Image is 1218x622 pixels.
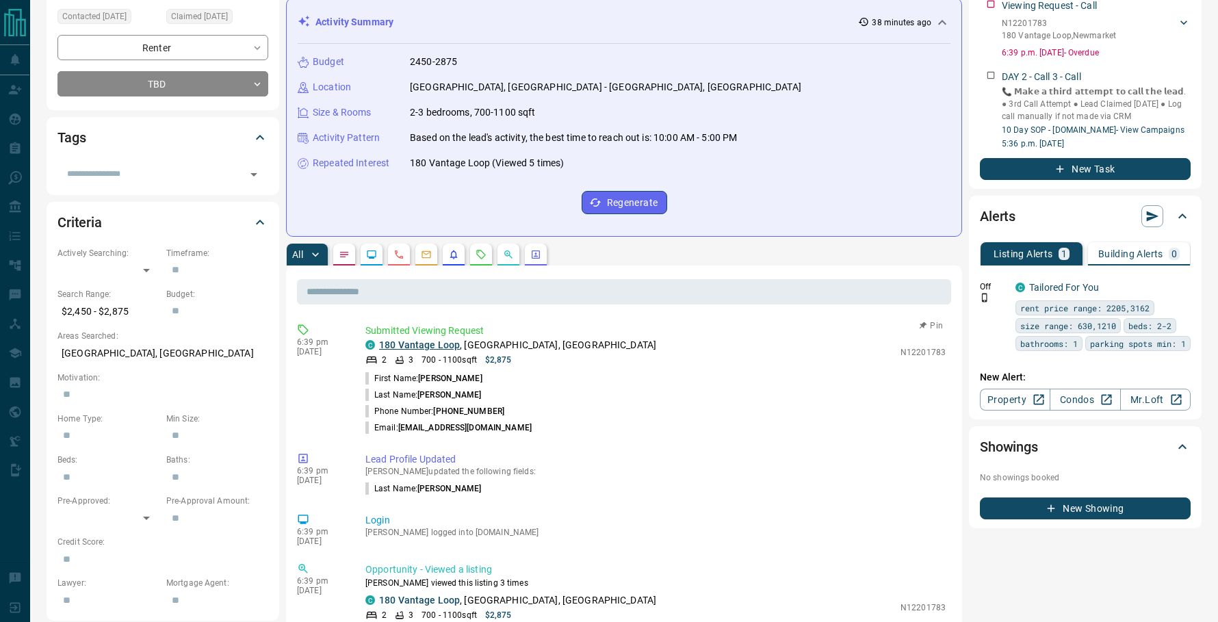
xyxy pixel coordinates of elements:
p: N12201783 [900,346,946,359]
p: 2 [382,354,387,366]
div: Fri Aug 15 2025 [166,9,268,28]
button: Regenerate [582,191,667,214]
p: 2450-2875 [410,55,457,69]
p: Listing Alerts [994,249,1053,259]
div: Renter [57,35,268,60]
p: [DATE] [297,347,345,357]
svg: Notes [339,249,350,260]
a: 180 Vantage Loop [379,595,460,606]
span: beds: 2-2 [1128,319,1171,333]
div: Alerts [980,200,1191,233]
a: 180 Vantage Loop [379,339,460,350]
p: 6:39 pm [297,576,345,586]
span: [PERSON_NAME] [417,484,481,493]
p: [PERSON_NAME] viewed this listing 3 times [365,577,946,589]
svg: Listing Alerts [448,249,459,260]
p: Submitted Viewing Request [365,324,946,338]
p: 700 - 1100 sqft [422,354,477,366]
p: 2-3 bedrooms, 700-1100 sqft [410,105,536,120]
p: 6:39 pm [297,337,345,347]
p: Off [980,281,1007,293]
p: 180 Vantage Loop (Viewed 5 times) [410,156,564,170]
p: $2,450 - $2,875 [57,300,159,323]
div: Fri Aug 15 2025 [57,9,159,28]
div: Tags [57,121,268,154]
svg: Requests [476,249,487,260]
p: 3 [409,354,413,366]
p: Beds: [57,454,159,466]
p: $2,875 [485,354,512,366]
span: rent price range: 2205,3162 [1020,301,1150,315]
p: Location [313,80,351,94]
a: Property [980,389,1050,411]
h2: Showings [980,436,1038,458]
a: Tailored For You [1029,282,1099,293]
button: Pin [911,320,951,332]
p: 180 Vantage Loop , Newmarket [1002,29,1116,42]
p: Mortgage Agent: [166,577,268,589]
p: Credit Score: [57,536,268,548]
p: All [292,250,303,259]
p: [PERSON_NAME] updated the following fields: [365,467,946,476]
p: [GEOGRAPHIC_DATA], [GEOGRAPHIC_DATA] - [GEOGRAPHIC_DATA], [GEOGRAPHIC_DATA] [410,80,801,94]
p: Email: [365,422,532,434]
svg: Push Notification Only [980,293,989,302]
p: Last Name: [365,389,482,401]
span: [EMAIL_ADDRESS][DOMAIN_NAME] [398,423,532,432]
p: 6:39 pm [297,466,345,476]
p: Baths: [166,454,268,466]
p: Lawyer: [57,577,159,589]
svg: Emails [421,249,432,260]
p: New Alert: [980,370,1191,385]
p: [PERSON_NAME] logged into [DOMAIN_NAME] [365,528,946,537]
a: 10 Day SOP - [DOMAIN_NAME]- View Campaigns [1002,125,1184,135]
span: Claimed [DATE] [171,10,228,23]
div: condos.ca [1015,283,1025,292]
p: N12201783 [900,601,946,614]
p: Opportunity - Viewed a listing [365,562,946,577]
span: parking spots min: 1 [1090,337,1186,350]
h2: Tags [57,127,86,148]
span: bathrooms: 1 [1020,337,1078,350]
p: 📞 𝗠𝗮𝗸𝗲 𝗮 𝘁𝗵𝗶𝗿𝗱 𝗮𝘁𝘁𝗲𝗺𝗽𝘁 𝘁𝗼 𝗰𝗮𝗹𝗹 𝘁𝗵𝗲 𝗹𝗲𝗮𝗱. ● 3rd Call Attempt ● Lead Claimed [DATE] ● Log call manu... [1002,86,1191,122]
p: Budget [313,55,344,69]
p: Home Type: [57,413,159,425]
p: Motivation: [57,372,268,384]
div: Criteria [57,206,268,239]
button: Open [244,165,263,184]
p: Lead Profile Updated [365,452,946,467]
p: Pre-Approved: [57,495,159,507]
a: Mr.Loft [1120,389,1191,411]
p: Timeframe: [166,247,268,259]
a: Condos [1050,389,1120,411]
p: , [GEOGRAPHIC_DATA], [GEOGRAPHIC_DATA] [379,593,656,608]
p: DAY 2 - Call 3 - Call [1002,70,1081,84]
p: Based on the lead's activity, the best time to reach out is: 10:00 AM - 5:00 PM [410,131,737,145]
svg: Calls [393,249,404,260]
svg: Opportunities [503,249,514,260]
div: TBD [57,71,268,96]
p: [DATE] [297,536,345,546]
p: 6:39 p.m. [DATE] - Overdue [1002,47,1191,59]
p: Size & Rooms [313,105,372,120]
button: New Task [980,158,1191,180]
p: 2 [382,609,387,621]
span: [PERSON_NAME] [418,374,482,383]
span: [PERSON_NAME] [417,390,481,400]
div: condos.ca [365,595,375,605]
p: [DATE] [297,476,345,485]
p: , [GEOGRAPHIC_DATA], [GEOGRAPHIC_DATA] [379,338,656,352]
p: No showings booked [980,471,1191,484]
h2: Alerts [980,205,1015,227]
span: Contacted [DATE] [62,10,127,23]
div: Activity Summary38 minutes ago [298,10,950,35]
svg: Agent Actions [530,249,541,260]
button: New Showing [980,497,1191,519]
p: Repeated Interest [313,156,389,170]
p: 5:36 p.m. [DATE] [1002,138,1191,150]
span: [PHONE_NUMBER] [433,406,504,416]
p: Activity Summary [315,15,393,29]
svg: Lead Browsing Activity [366,249,377,260]
p: 1 [1061,249,1067,259]
p: $2,875 [485,609,512,621]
